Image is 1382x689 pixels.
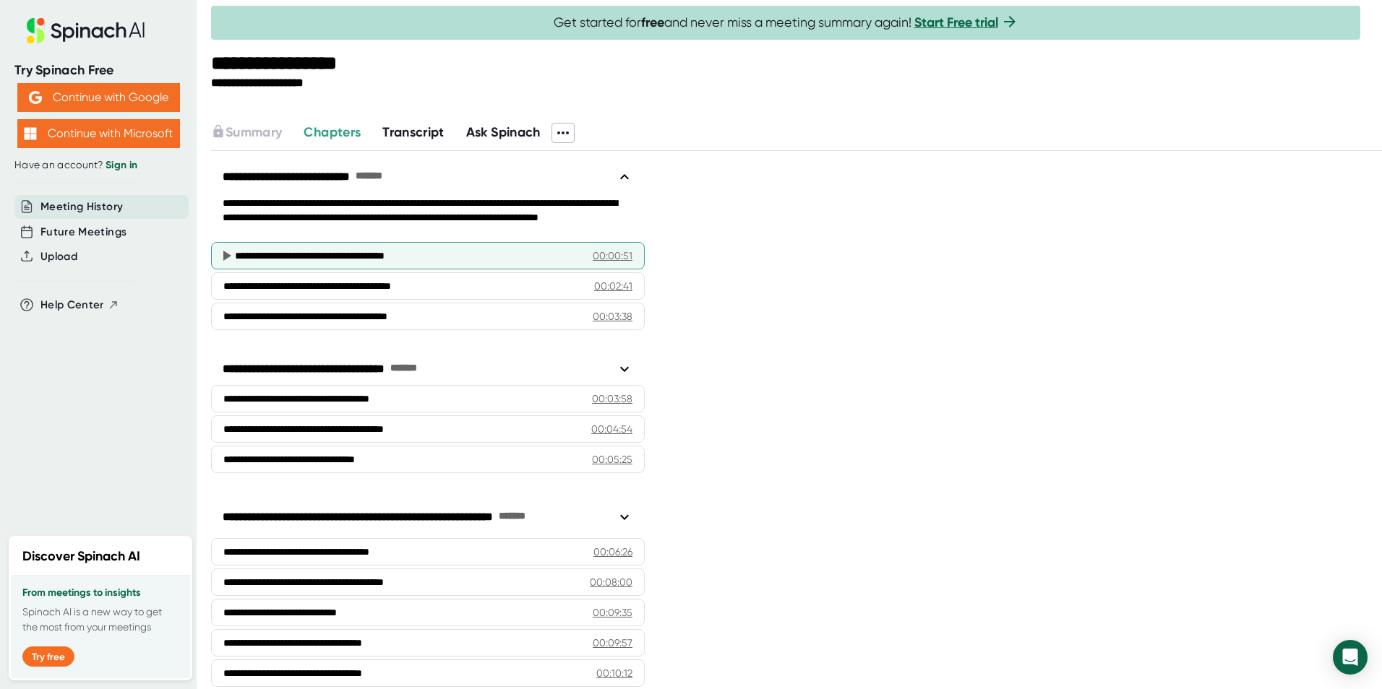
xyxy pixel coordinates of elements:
span: Get started for and never miss a meeting summary again! [554,14,1018,31]
span: Help Center [40,297,104,313]
div: 00:05:25 [592,452,632,467]
div: 00:03:38 [593,309,632,324]
span: Summary [226,124,282,140]
button: Help Center [40,297,119,313]
button: Continue with Google [17,83,180,112]
button: Summary [211,123,282,142]
div: 00:06:26 [593,545,632,559]
div: 00:03:58 [592,391,632,406]
button: Transcript [382,123,445,142]
div: Have an account? [14,159,182,172]
div: 00:09:57 [593,636,632,650]
h2: Discover Spinach AI [22,547,140,566]
button: Future Meetings [40,224,126,240]
a: Start Free trial [914,14,998,30]
img: Aehbyd4JwY73AAAAAElFTkSuQmCC [29,91,42,104]
button: Continue with Microsoft [17,119,180,148]
button: Ask Spinach [466,123,541,142]
div: 00:08:00 [590,575,632,589]
p: Spinach AI is a new way to get the most from your meetings [22,604,179,635]
div: 00:09:35 [593,605,632,620]
div: 00:04:54 [591,422,632,436]
button: Try free [22,646,74,667]
button: Meeting History [40,199,123,215]
div: 00:02:41 [594,279,632,293]
div: Upgrade to access [211,123,304,143]
div: Open Intercom Messenger [1333,640,1368,675]
span: Chapters [304,124,361,140]
span: Transcript [382,124,445,140]
button: Upload [40,248,77,265]
a: Sign in [106,159,137,171]
div: Try Spinach Free [14,62,182,79]
div: 00:10:12 [596,666,632,680]
span: Ask Spinach [466,124,541,140]
button: Chapters [304,123,361,142]
div: 00:00:51 [593,248,632,263]
b: free [641,14,664,30]
h3: From meetings to insights [22,587,179,599]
